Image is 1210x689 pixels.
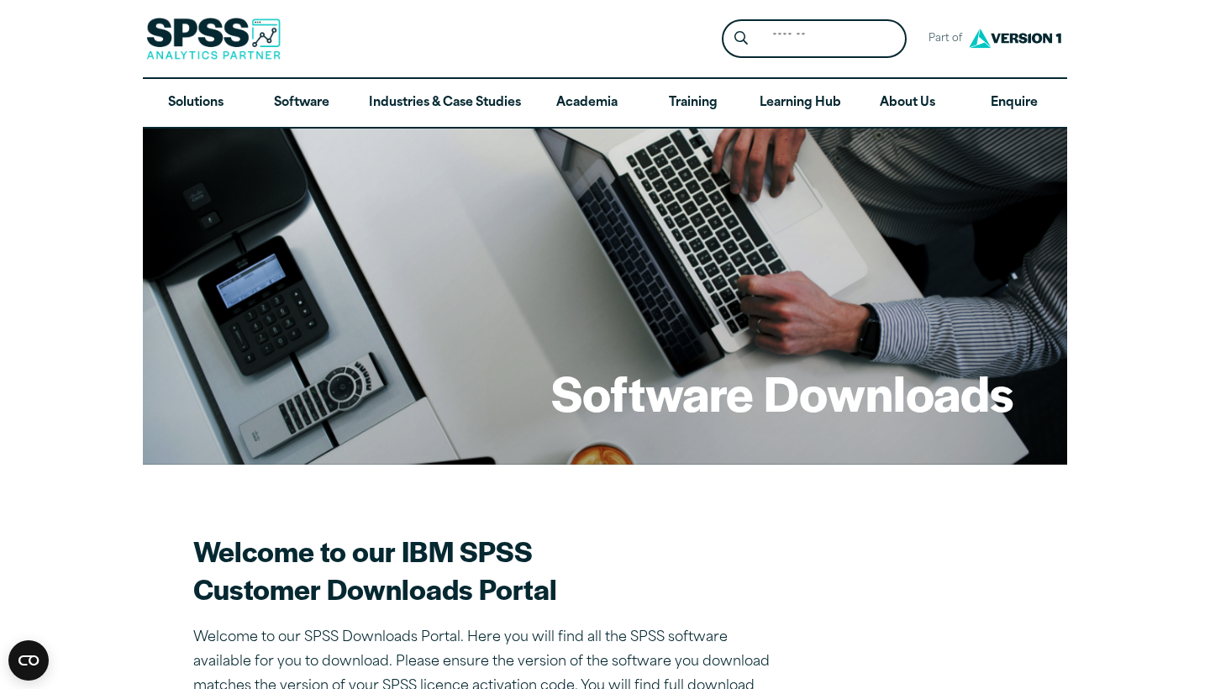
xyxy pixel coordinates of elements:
a: Industries & Case Studies [355,79,534,128]
nav: Desktop version of site main menu [143,79,1067,128]
img: Version1 Logo [965,23,1065,54]
h2: Welcome to our IBM SPSS Customer Downloads Portal [193,532,781,607]
img: SPSS Analytics Partner [146,18,281,60]
h1: Software Downloads [551,360,1013,425]
a: Academia [534,79,640,128]
svg: Search magnifying glass icon [734,31,748,45]
a: Solutions [143,79,249,128]
a: Software [249,79,355,128]
a: About Us [855,79,960,128]
a: Training [640,79,746,128]
button: Search magnifying glass icon [726,24,757,55]
form: Site Header Search Form [722,19,907,59]
span: Part of [920,27,965,51]
a: Enquire [961,79,1067,128]
a: Learning Hub [746,79,855,128]
button: Open CMP widget [8,640,49,681]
